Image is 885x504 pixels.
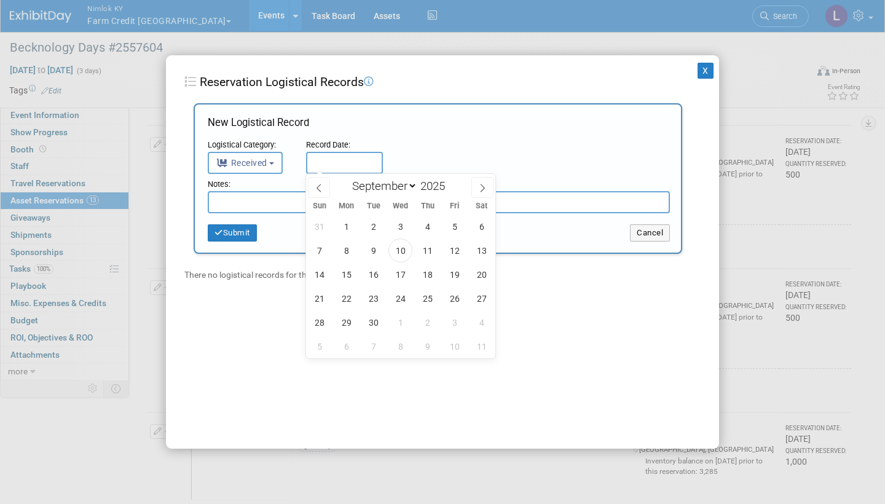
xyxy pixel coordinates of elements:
[442,238,466,262] span: September 12, 2025
[470,262,494,286] span: September 20, 2025
[417,179,454,193] input: Year
[414,202,441,210] span: Thu
[334,215,358,238] span: September 1, 2025
[334,286,358,310] span: September 22, 2025
[442,334,466,358] span: October 10, 2025
[361,262,385,286] span: September 16, 2025
[468,202,495,210] span: Sat
[334,310,358,334] span: September 29, 2025
[306,202,333,210] span: Sun
[387,202,414,210] span: Wed
[470,310,494,334] span: October 4, 2025
[208,152,283,174] button: Received
[470,286,494,310] span: September 27, 2025
[361,215,385,238] span: September 2, 2025
[415,215,439,238] span: September 4, 2025
[208,116,670,140] div: New Logistical Record
[333,202,360,210] span: Mon
[415,334,439,358] span: October 9, 2025
[630,224,670,242] button: Cancel
[388,310,412,334] span: October 1, 2025
[307,238,331,262] span: September 7, 2025
[470,238,494,262] span: September 13, 2025
[470,334,494,358] span: October 11, 2025
[442,262,466,286] span: September 19, 2025
[334,262,358,286] span: September 15, 2025
[415,286,439,310] span: September 25, 2025
[388,262,412,286] span: September 17, 2025
[307,286,331,310] span: September 21, 2025
[361,334,385,358] span: October 7, 2025
[361,286,385,310] span: September 23, 2025
[441,202,468,210] span: Fri
[307,262,331,286] span: September 14, 2025
[307,310,331,334] span: September 28, 2025
[347,178,417,194] select: Month
[216,158,267,168] span: Received
[415,310,439,334] span: October 2, 2025
[415,262,439,286] span: September 18, 2025
[470,215,494,238] span: September 6, 2025
[361,310,385,334] span: September 30, 2025
[306,140,383,152] div: Record Date:
[208,179,670,191] div: Notes:
[442,215,466,238] span: September 5, 2025
[442,286,466,310] span: September 26, 2025
[415,238,439,262] span: September 11, 2025
[698,63,714,79] button: X
[388,215,412,238] span: September 3, 2025
[184,270,360,280] span: There no logistical records for this reservation.
[184,74,691,91] div: Reservation Logistical Records
[334,334,358,358] span: October 6, 2025
[442,310,466,334] span: October 3, 2025
[307,215,331,238] span: August 31, 2025
[334,238,358,262] span: September 8, 2025
[208,224,257,242] button: Submit
[388,286,412,310] span: September 24, 2025
[361,238,385,262] span: September 9, 2025
[388,334,412,358] span: October 8, 2025
[360,202,387,210] span: Tue
[388,238,412,262] span: September 10, 2025
[307,334,331,358] span: October 5, 2025
[208,140,297,152] div: Logistical Category:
